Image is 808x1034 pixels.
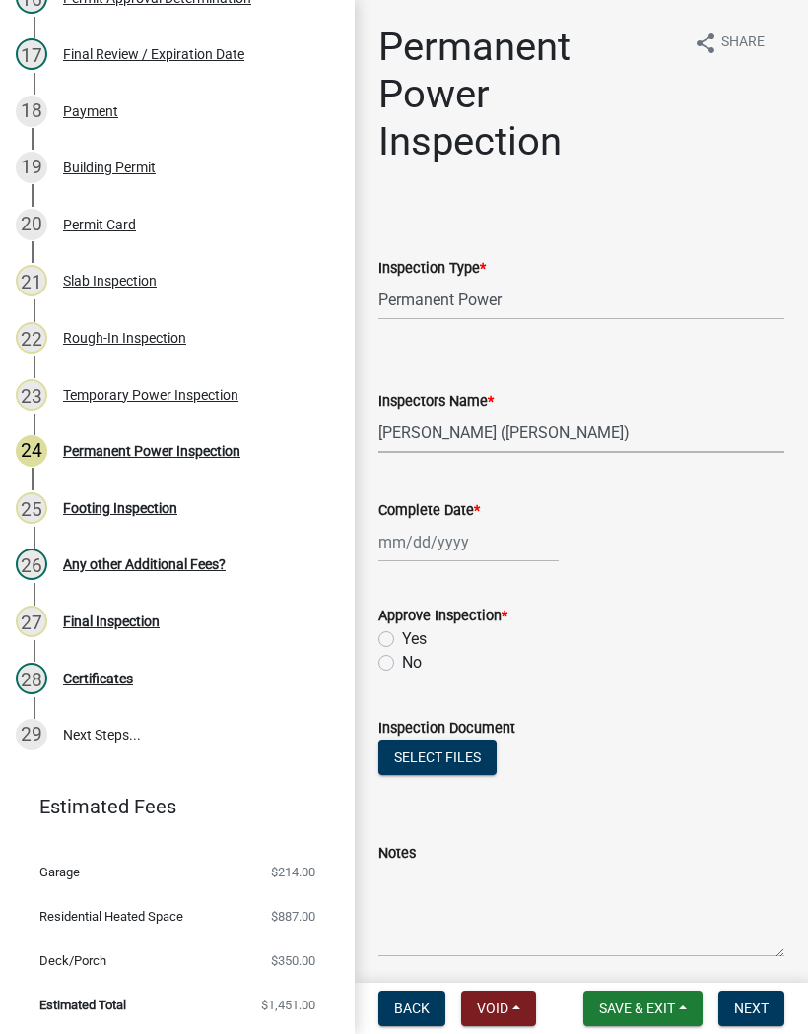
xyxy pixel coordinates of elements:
div: 27 [16,606,47,637]
label: Inspectors Name [378,395,494,409]
span: Deck/Porch [39,954,106,967]
label: Approve Inspection [378,610,507,623]
div: 25 [16,492,47,524]
div: Final Inspection [63,614,160,628]
button: Select files [378,740,497,775]
div: Footing Inspection [63,501,177,515]
div: Permit Card [63,218,136,231]
span: Residential Heated Space [39,910,183,923]
div: 22 [16,322,47,354]
div: 26 [16,549,47,580]
button: Save & Exit [583,991,703,1026]
span: Back [394,1001,430,1016]
label: Notes [378,847,416,861]
label: No [402,651,422,675]
a: Estimated Fees [16,787,323,826]
span: Garage [39,866,80,878]
button: Next [718,991,784,1026]
div: Certificates [63,672,133,685]
div: Payment [63,104,118,118]
h1: Permanent Power Inspection [378,24,678,165]
button: Back [378,991,445,1026]
div: Slab Inspection [63,274,157,288]
div: 24 [16,435,47,467]
div: Rough-In Inspection [63,331,186,345]
span: Void [477,1001,508,1016]
button: shareShare [678,24,780,62]
label: Inspection Document [378,722,515,736]
div: Final Review / Expiration Date [63,47,244,61]
div: Permanent Power Inspection [63,444,240,458]
label: Inspection Type [378,262,486,276]
span: $1,451.00 [261,999,315,1011]
span: Share [721,32,765,55]
span: $887.00 [271,910,315,923]
div: 21 [16,265,47,296]
label: Yes [402,627,427,651]
span: Next [734,1001,769,1016]
div: Temporary Power Inspection [63,388,238,402]
div: 20 [16,209,47,240]
div: 19 [16,152,47,183]
div: Building Permit [63,161,156,174]
i: share [694,32,717,55]
div: 23 [16,379,47,411]
label: Complete Date [378,504,480,518]
div: 18 [16,96,47,127]
span: $214.00 [271,866,315,878]
button: Void [461,991,536,1026]
input: mm/dd/yyyy [378,522,559,562]
span: Estimated Total [39,999,126,1011]
div: Any other Additional Fees? [63,557,226,571]
div: 17 [16,38,47,70]
div: 29 [16,719,47,750]
span: Save & Exit [599,1001,675,1016]
div: 28 [16,663,47,694]
span: $350.00 [271,954,315,967]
